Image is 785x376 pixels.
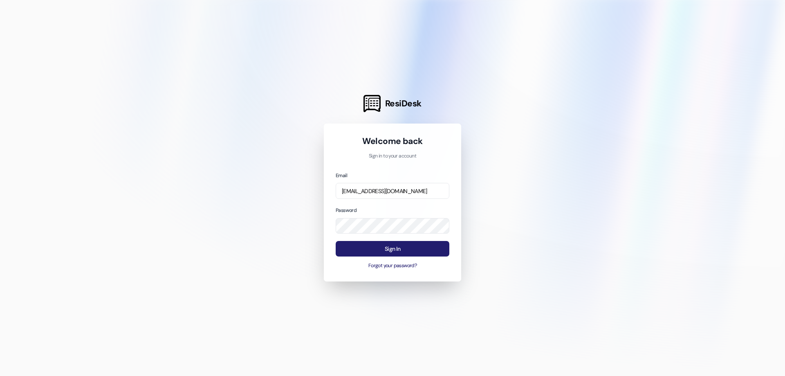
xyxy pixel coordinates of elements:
label: Password [336,207,357,214]
h1: Welcome back [336,135,449,147]
button: Sign In [336,241,449,257]
img: ResiDesk Logo [363,95,381,112]
label: Email [336,172,347,179]
button: Forgot your password? [336,262,449,270]
p: Sign in to your account [336,153,449,160]
input: name@example.com [336,183,449,199]
span: ResiDesk [385,98,422,109]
